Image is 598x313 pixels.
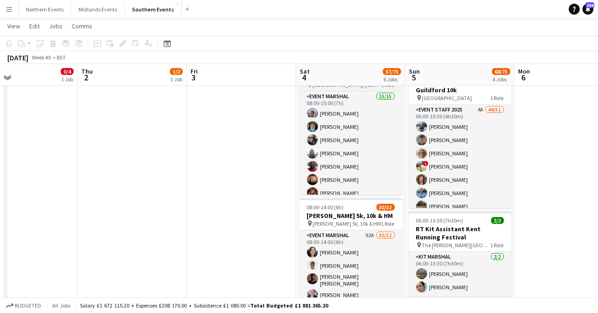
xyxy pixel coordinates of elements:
[409,86,511,94] h3: Guildford 10k
[50,302,72,309] span: All jobs
[61,76,73,83] div: 1 Job
[423,161,429,166] span: !
[170,68,183,75] span: 1/2
[29,22,40,30] span: Edit
[298,72,310,83] span: 4
[30,54,53,61] span: Week 40
[5,301,42,311] button: Budgeted
[189,72,198,83] span: 3
[491,95,504,101] span: 1 Role
[409,252,511,296] app-card-role: Kit Marshal2/206:00-13:30 (7h30m)[PERSON_NAME][PERSON_NAME]
[71,0,125,18] button: Midlands Events
[61,68,74,75] span: 0/4
[422,242,491,249] span: The [PERSON_NAME][GEOGRAPHIC_DATA]
[170,76,182,83] div: 1 Job
[7,22,20,30] span: View
[586,2,594,8] span: 284
[300,91,402,308] app-card-role: Event Marshal15/1508:00-15:00 (7h)[PERSON_NAME][PERSON_NAME][PERSON_NAME][PERSON_NAME][PERSON_NAM...
[381,220,395,227] span: 1 Role
[416,217,464,224] span: 06:00-13:30 (7h30m)
[125,0,182,18] button: Southern Events
[307,204,344,211] span: 08:00-14:00 (6h)
[409,212,511,296] app-job-card: 06:00-13:30 (7h30m)2/2RT Kit Assistant Kent Running Festival The [PERSON_NAME][GEOGRAPHIC_DATA]1 ...
[407,72,420,83] span: 5
[313,220,381,227] span: [PERSON_NAME] 5k, 10k & HM
[4,20,24,32] a: View
[72,22,92,30] span: Comms
[250,302,328,309] span: Total Budgeted £1 881 365.20
[81,67,93,75] span: Thu
[492,76,510,83] div: 4 Jobs
[19,0,71,18] button: Northern Events
[492,68,510,75] span: 68/75
[57,54,66,61] div: BST
[517,72,530,83] span: 6
[300,212,402,220] h3: [PERSON_NAME] 5k, 10k & HM
[191,67,198,75] span: Fri
[582,4,593,15] a: 284
[383,76,401,83] div: 6 Jobs
[491,217,504,224] span: 2/2
[7,53,28,62] div: [DATE]
[300,59,402,195] app-job-card: 08:00-15:00 (7h)15/15Corporate - Slow (Horses) 5k [GEOGRAPHIC_DATA], [GEOGRAPHIC_DATA]1 RoleEvent...
[80,302,328,309] div: Salary £1 672 115.20 + Expenses £208 170.00 + Subsistence £1 080.00 =
[383,68,401,75] span: 57/75
[422,95,472,101] span: [GEOGRAPHIC_DATA]
[376,204,395,211] span: 30/32
[15,302,41,309] span: Budgeted
[68,20,96,32] a: Comms
[518,67,530,75] span: Mon
[491,242,504,249] span: 1 Role
[26,20,43,32] a: Edit
[409,67,420,75] span: Sun
[49,22,63,30] span: Jobs
[80,72,93,83] span: 2
[45,20,66,32] a: Jobs
[300,67,310,75] span: Sat
[409,73,511,208] app-job-card: 06:00-10:30 (4h30m)44/51Guildford 10k [GEOGRAPHIC_DATA]1 RoleEvent Staff 20254A44/5106:00-10:30 (...
[409,225,511,241] h3: RT Kit Assistant Kent Running Festival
